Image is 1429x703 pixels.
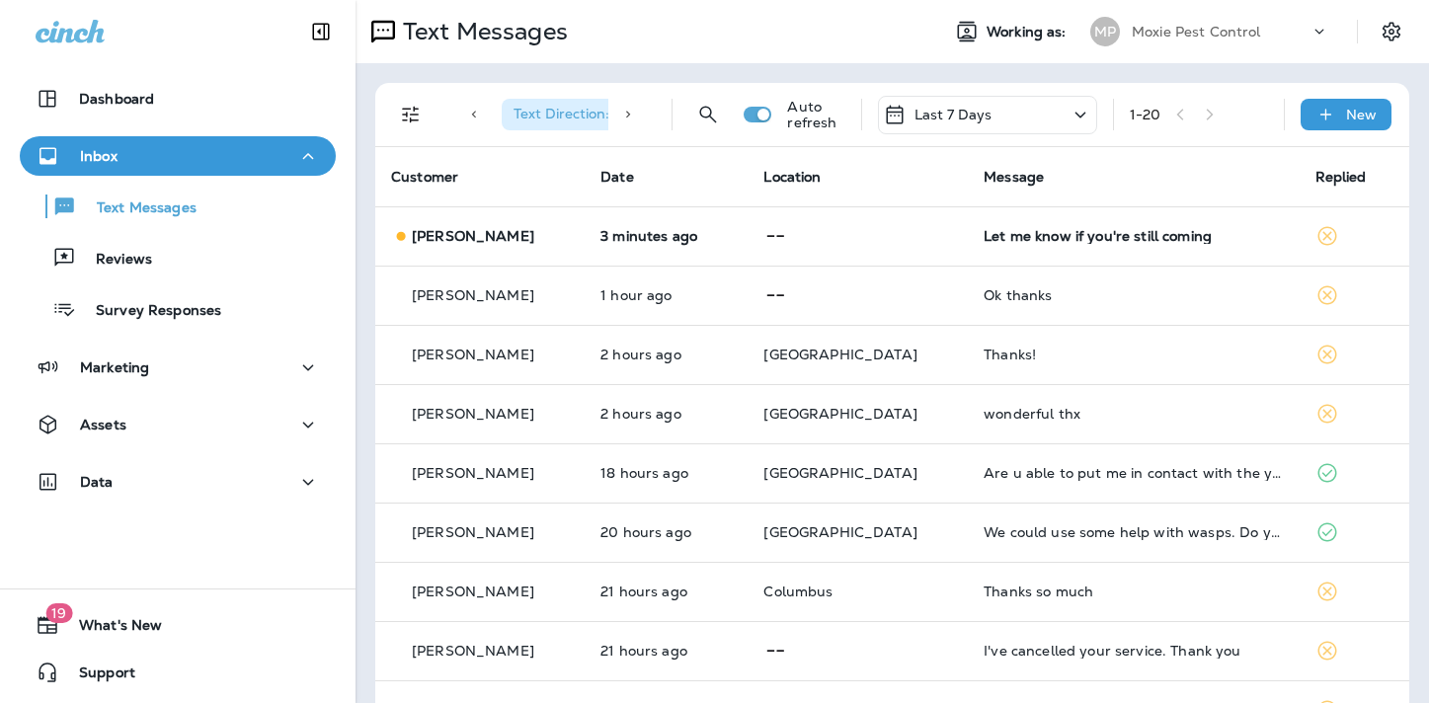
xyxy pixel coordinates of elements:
[412,287,534,303] p: [PERSON_NAME]
[688,95,728,134] button: Search Messages
[600,228,732,244] p: Aug 22, 2025 11:39 AM
[1315,168,1367,186] span: Replied
[984,347,1283,362] div: Thanks!
[763,523,916,541] span: [GEOGRAPHIC_DATA]
[984,524,1283,540] div: We could use some help with wasps. Do you guys do that? We found 2 nests. Thank you
[77,199,197,218] p: Text Messages
[80,417,126,432] p: Assets
[763,583,833,600] span: Columbus
[59,617,162,641] span: What's New
[763,464,916,482] span: [GEOGRAPHIC_DATA]
[391,168,458,186] span: Customer
[600,406,732,422] p: Aug 22, 2025 08:46 AM
[59,664,135,688] span: Support
[20,136,336,176] button: Inbox
[80,359,149,375] p: Marketing
[984,584,1283,599] div: Thanks so much
[293,12,349,51] button: Collapse Sidebar
[1130,107,1161,122] div: 1 - 20
[984,168,1044,186] span: Message
[412,643,534,659] p: [PERSON_NAME]
[984,643,1283,659] div: I've cancelled your service. Thank you
[45,603,72,623] span: 19
[20,288,336,330] button: Survey Responses
[600,168,634,186] span: Date
[412,228,534,244] p: [PERSON_NAME]
[80,148,118,164] p: Inbox
[20,79,336,118] button: Dashboard
[600,465,732,481] p: Aug 21, 2025 05:09 PM
[76,251,152,270] p: Reviews
[1374,14,1409,49] button: Settings
[984,287,1283,303] div: Ok thanks
[1346,107,1377,122] p: New
[412,347,534,362] p: [PERSON_NAME]
[514,105,671,122] span: Text Direction : Incoming
[395,17,568,46] p: Text Messages
[20,237,336,278] button: Reviews
[600,287,732,303] p: Aug 22, 2025 09:51 AM
[412,406,534,422] p: [PERSON_NAME]
[984,228,1283,244] div: Let me know if you're still coming
[984,406,1283,422] div: wonderful thx
[984,465,1283,481] div: Are u able to put me in contact with the young man who signed me up
[502,99,703,130] div: Text Direction:Incoming
[412,584,534,599] p: [PERSON_NAME]
[600,643,732,659] p: Aug 21, 2025 02:07 PM
[76,302,221,321] p: Survey Responses
[20,653,336,692] button: Support
[1090,17,1120,46] div: MP
[412,465,534,481] p: [PERSON_NAME]
[600,584,732,599] p: Aug 21, 2025 02:34 PM
[79,91,154,107] p: Dashboard
[20,348,336,387] button: Marketing
[412,524,534,540] p: [PERSON_NAME]
[20,405,336,444] button: Assets
[763,405,916,423] span: [GEOGRAPHIC_DATA]
[987,24,1071,40] span: Working as:
[20,605,336,645] button: 19What's New
[20,186,336,227] button: Text Messages
[600,524,732,540] p: Aug 21, 2025 03:08 PM
[914,107,992,122] p: Last 7 Days
[391,95,431,134] button: Filters
[600,347,732,362] p: Aug 22, 2025 09:19 AM
[787,99,844,130] p: Auto refresh
[763,346,916,363] span: [GEOGRAPHIC_DATA]
[80,474,114,490] p: Data
[1132,24,1261,39] p: Moxie Pest Control
[763,168,821,186] span: Location
[20,462,336,502] button: Data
